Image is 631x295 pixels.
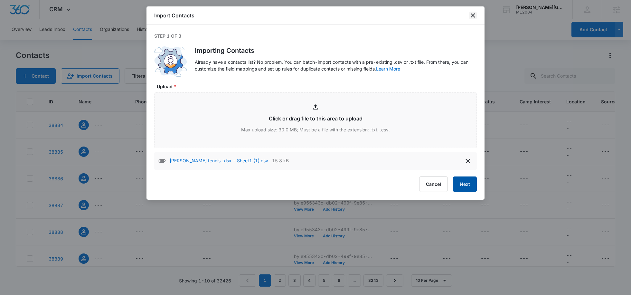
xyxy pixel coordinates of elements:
label: Upload [157,83,479,90]
a: Learn More [376,66,400,71]
input: Click or drag file to this area to upload [155,93,476,148]
p: Already have a contacts list? No problem. You can batch-import contacts with a pre-existing .csv ... [195,59,477,72]
p: [PERSON_NAME] tennis .xlsx - Sheet1 (1).csv [170,157,268,165]
h1: Import Contacts [154,12,194,19]
h1: Importing Contacts [195,46,477,55]
p: 15.8 kB [272,157,289,165]
button: Next [453,176,477,192]
p: Step 1 of 3 [154,33,477,39]
button: delete [463,156,473,166]
button: Cancel [419,176,448,192]
button: close [469,12,477,19]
